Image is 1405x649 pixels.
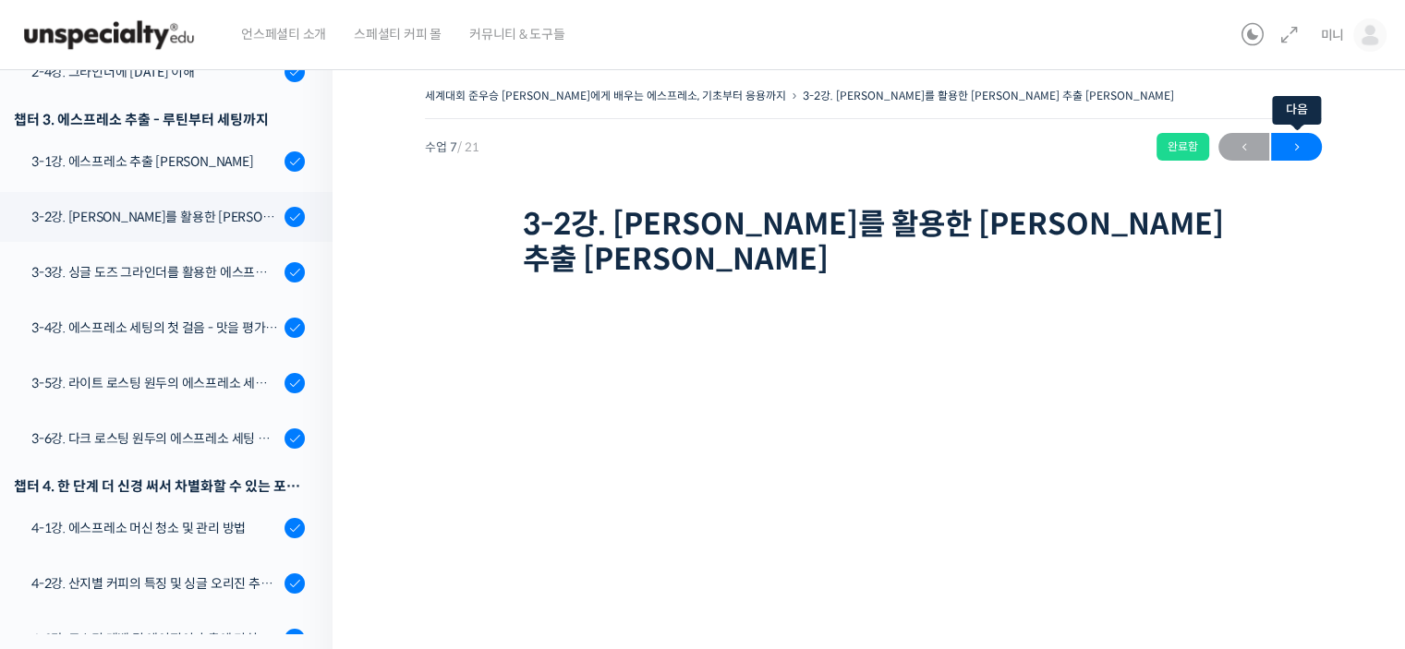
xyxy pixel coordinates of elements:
div: 4-2강. 산지별 커피의 특징 및 싱글 오리진 추출 방법 [31,573,279,594]
div: 완료함 [1157,133,1209,161]
div: 3-2강. [PERSON_NAME]를 활용한 [PERSON_NAME] 추출 [PERSON_NAME] [31,207,279,227]
div: 챕터 4. 한 단계 더 신경 써서 차별화할 수 있는 포인트들 [14,474,305,499]
a: 세계대회 준우승 [PERSON_NAME]에게 배우는 에스프레소, 기초부터 응용까지 [425,89,786,102]
a: 대화 [122,496,238,542]
span: → [1271,135,1322,160]
a: ←이전 [1218,133,1269,161]
span: / 21 [457,139,479,155]
span: 수업 7 [425,141,479,153]
span: 홈 [58,523,69,538]
span: 설정 [285,523,308,538]
a: 설정 [238,496,355,542]
h1: 3-2강. [PERSON_NAME]를 활용한 [PERSON_NAME] 추출 [PERSON_NAME] [523,207,1225,278]
div: 챕터 3. 에스프레소 추출 - 루틴부터 세팅까지 [14,107,305,132]
span: 대화 [169,524,191,539]
div: 3-3강. 싱글 도즈 그라인더를 활용한 에스프레소 추출 [PERSON_NAME] [31,262,279,282]
div: 3-5강. 라이트 로스팅 원두의 에스프레소 세팅 방법 [31,373,279,393]
div: 4-3강. 로스팅 레벨 및 에이징이 추출에 미치는 영향 [31,629,279,649]
div: 3-4강. 에스프레소 세팅의 첫 걸음 - 맛을 평가하는 3단계 프로세스 & TDS 측정 [31,318,279,338]
a: 홈 [6,496,122,542]
div: 4-1강. 에스프레소 머신 청소 및 관리 방법 [31,518,279,538]
a: 3-2강. [PERSON_NAME]를 활용한 [PERSON_NAME] 추출 [PERSON_NAME] [803,89,1174,102]
div: 2-4강. 그라인더에 [DATE] 이해 [31,62,279,82]
div: 3-6강. 다크 로스팅 원두의 에스프레소 세팅 방법 [31,428,279,449]
span: 미니 [1320,27,1344,43]
span: ← [1218,135,1269,160]
a: 다음→ [1271,133,1322,161]
div: 3-1강. 에스프레소 추출 [PERSON_NAME] [31,151,279,172]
